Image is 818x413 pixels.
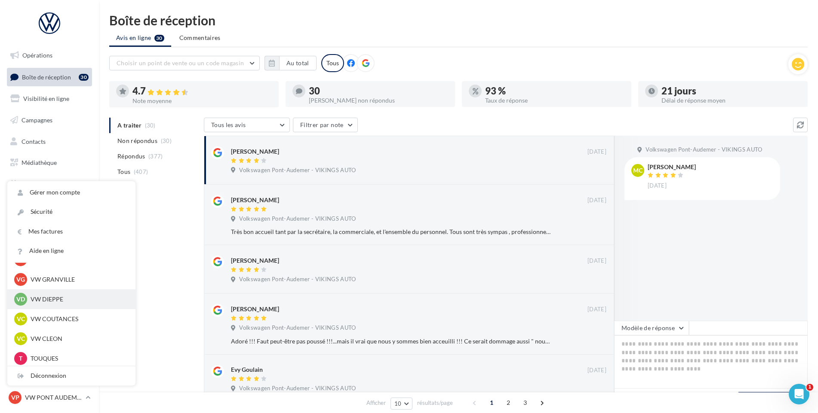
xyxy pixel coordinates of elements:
span: [DATE] [587,148,606,156]
div: [PERSON_NAME] [648,164,696,170]
a: Mes factures [7,222,135,241]
div: Boîte de réception [109,14,808,27]
span: 1 [806,384,813,391]
p: TOUQUES [31,354,125,363]
span: Calendrier [22,180,50,188]
span: (30) [161,137,172,144]
span: VP [11,393,19,402]
a: Contacts [5,133,94,151]
div: Déconnexion [7,366,135,386]
span: Volkswagen Pont-Audemer - VIKINGS AUTO [239,324,356,332]
p: VW DIEPPE [31,295,125,304]
p: VW GRANVILLE [31,275,125,284]
span: Volkswagen Pont-Audemer - VIKINGS AUTO [239,167,356,174]
p: VW CLEON [31,334,125,343]
span: Afficher [366,399,386,407]
a: VP VW PONT AUDEMER [7,389,92,406]
span: Volkswagen Pont-Audemer - VIKINGS AUTO [646,146,762,154]
a: Sécurité [7,202,135,222]
div: [PERSON_NAME] [231,196,279,204]
a: Campagnes DataOnDemand [5,225,94,250]
span: 10 [394,400,402,407]
button: Filtrer par note [293,118,358,132]
span: VC [17,315,25,323]
span: VG [16,275,25,284]
span: [DATE] [648,182,667,190]
span: Répondus [117,152,145,161]
span: [DATE] [587,367,606,374]
div: Taux de réponse [485,97,624,103]
span: Visibilité en ligne [23,95,69,102]
a: Gérer mon compte [7,183,135,202]
div: Evy Goulain [231,365,263,374]
div: 30 [309,86,448,96]
span: (377) [148,153,163,160]
div: [PERSON_NAME] non répondus [309,97,448,103]
button: Au total [279,56,317,70]
span: [DATE] [587,197,606,204]
span: [DATE] [587,306,606,313]
button: 10 [391,398,412,410]
span: VC [17,334,25,343]
span: 2 [501,396,515,410]
span: MC [633,166,643,175]
span: (407) [134,168,148,175]
span: [DATE] [587,257,606,265]
span: VD [16,295,25,304]
div: 30 [79,74,89,81]
div: [PERSON_NAME] [231,256,279,265]
span: Tous les avis [211,121,246,128]
div: 21 jours [661,86,801,96]
button: Choisir un point de vente ou un code magasin [109,56,260,70]
span: T [19,354,22,363]
span: Volkswagen Pont-Audemer - VIKINGS AUTO [239,215,356,223]
span: Boîte de réception [22,73,71,80]
button: Tous les avis [204,118,290,132]
span: Non répondus [117,137,157,145]
span: Campagnes [22,116,52,124]
span: Médiathèque [22,159,57,166]
a: PLV et print personnalisable [5,197,94,222]
iframe: Intercom live chat [789,384,809,404]
span: Tous [117,167,130,176]
div: [PERSON_NAME] [231,147,279,156]
a: Boîte de réception30 [5,68,94,86]
a: Calendrier [5,175,94,193]
div: [PERSON_NAME] [231,305,279,313]
span: Opérations [22,52,52,59]
p: VW COUTANCES [31,315,125,323]
a: Campagnes [5,111,94,129]
div: Tous [321,54,344,72]
div: Très bon accueil tant par la secrétaire, la commerciale, et l'ensemble du personnel. Tous sont tr... [231,228,550,236]
div: Note moyenne [132,98,272,104]
a: Médiathèque [5,154,94,172]
a: Visibilité en ligne [5,90,94,108]
span: 3 [518,396,532,410]
span: Volkswagen Pont-Audemer - VIKINGS AUTO [239,385,356,392]
span: Contacts [22,137,46,145]
div: 93 % [485,86,624,96]
a: Opérations [5,46,94,64]
button: Au total [264,56,317,70]
button: Modèle de réponse [614,321,689,335]
div: 4.7 [132,86,272,96]
span: résultats/page [417,399,453,407]
div: Adoré !!! Faut peut-être pas poussé !!!...mais il vrai que nous y sommes bien acceuilli !!! Ce se... [231,337,550,346]
p: VW PONT AUDEMER [25,393,82,402]
span: Volkswagen Pont-Audemer - VIKINGS AUTO [239,276,356,283]
a: Aide en ligne [7,241,135,261]
span: Commentaires [179,33,221,42]
div: Délai de réponse moyen [661,97,801,103]
span: Choisir un point de vente ou un code magasin [117,59,244,67]
span: 1 [485,396,498,410]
